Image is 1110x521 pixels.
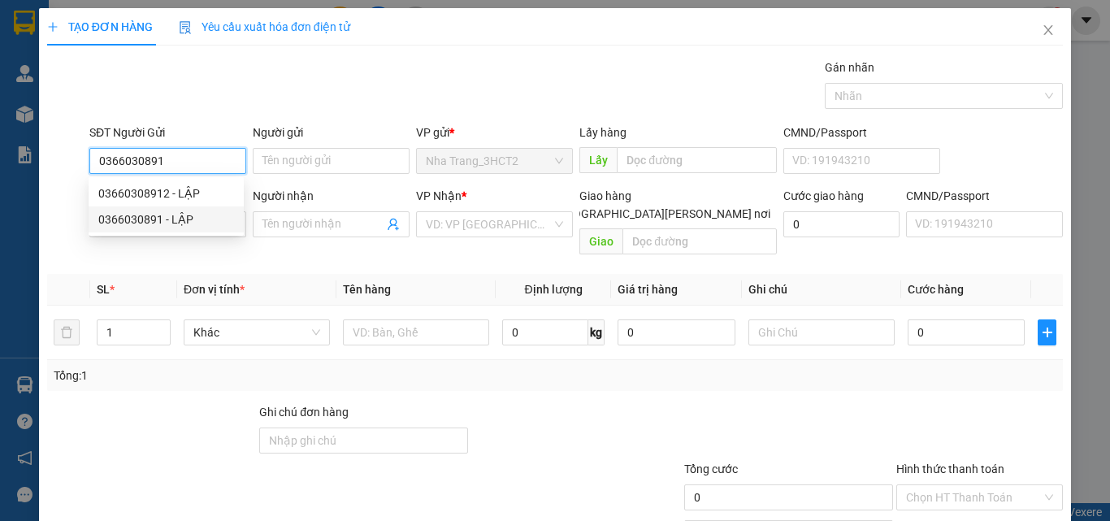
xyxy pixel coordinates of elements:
[97,283,110,296] span: SL
[622,228,777,254] input: Dọc đường
[47,20,153,33] span: TẠO ĐƠN HÀNG
[253,124,410,141] div: Người gửi
[343,319,489,345] input: VD: Bàn, Ghế
[20,105,89,210] b: Phương Nam Express
[684,462,738,475] span: Tổng cước
[742,274,901,306] th: Ghi chú
[259,406,349,419] label: Ghi chú đơn hàng
[618,319,735,345] input: 0
[783,211,900,237] input: Cước giao hàng
[137,77,223,98] li: (c) 2017
[825,61,874,74] label: Gán nhãn
[253,187,410,205] div: Người nhận
[579,147,617,173] span: Lấy
[588,319,605,345] span: kg
[98,185,234,202] div: 03660308912 - LẬP
[100,24,161,100] b: Gửi khách hàng
[179,20,350,33] span: Yêu cầu xuất hóa đơn điện tử
[783,189,864,202] label: Cước giao hàng
[618,283,678,296] span: Giá trị hàng
[579,189,631,202] span: Giao hàng
[54,319,80,345] button: delete
[137,62,223,75] b: [DOMAIN_NAME]
[179,21,192,34] img: icon
[908,283,964,296] span: Cước hàng
[1025,8,1071,54] button: Close
[54,367,430,384] div: Tổng: 1
[343,283,391,296] span: Tên hàng
[579,126,627,139] span: Lấy hàng
[416,124,573,141] div: VP gửi
[259,428,468,454] input: Ghi chú đơn hàng
[89,124,246,141] div: SĐT Người Gửi
[426,149,563,173] span: Nha Trang_3HCT2
[548,205,777,223] span: [GEOGRAPHIC_DATA][PERSON_NAME] nơi
[98,211,234,228] div: 0366030891 - LẬP
[579,228,622,254] span: Giao
[1042,24,1055,37] span: close
[1038,319,1056,345] button: plus
[783,124,940,141] div: CMND/Passport
[89,206,244,232] div: 0366030891 - LẬP
[1038,326,1056,339] span: plus
[416,189,462,202] span: VP Nhận
[896,462,1004,475] label: Hình thức thanh toán
[617,147,777,173] input: Dọc đường
[176,20,215,59] img: logo.jpg
[184,283,245,296] span: Đơn vị tính
[748,319,895,345] input: Ghi Chú
[89,180,244,206] div: 03660308912 - LẬP
[524,283,582,296] span: Định lượng
[906,187,1063,205] div: CMND/Passport
[193,320,320,345] span: Khác
[387,218,400,231] span: user-add
[47,21,59,33] span: plus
